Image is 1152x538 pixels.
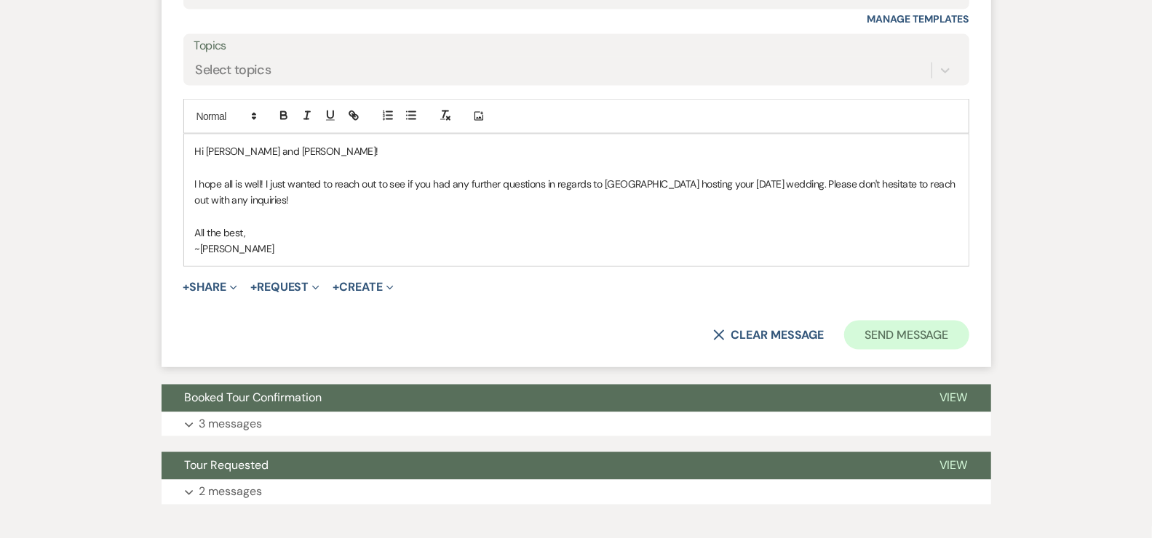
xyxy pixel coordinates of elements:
button: View [916,385,991,412]
p: 2 messages [199,483,263,502]
button: 2 messages [162,480,991,505]
p: I hope all is well! I just wanted to reach out to see if you had any further questions in regards... [195,176,958,209]
div: Select topics [196,60,271,80]
label: Topics [194,36,958,57]
p: Hi [PERSON_NAME] and [PERSON_NAME]! [195,143,958,159]
span: Tour Requested [185,458,269,473]
button: Request [250,281,319,293]
span: + [333,281,339,293]
button: Clear message [713,329,824,341]
span: Booked Tour Confirmation [185,390,322,406]
a: Manage Templates [867,12,969,25]
button: Send Message [844,321,969,350]
span: + [250,281,257,293]
button: Create [333,281,393,293]
span: + [183,281,190,293]
p: 3 messages [199,415,263,434]
button: Tour Requested [162,452,916,480]
button: 3 messages [162,412,991,437]
span: View [940,458,968,473]
span: View [940,390,968,406]
p: ~[PERSON_NAME] [195,241,958,257]
button: Booked Tour Confirmation [162,385,916,412]
button: View [916,452,991,480]
p: All the best, [195,225,958,241]
button: Share [183,281,238,293]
